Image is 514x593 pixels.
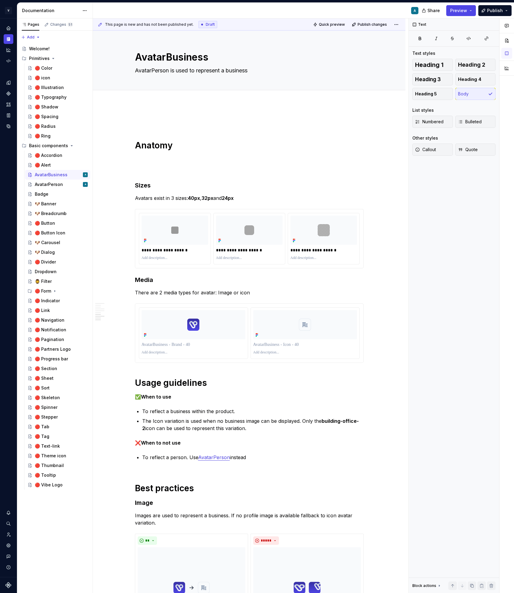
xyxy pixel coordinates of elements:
div: 🔴 Tab [35,424,49,430]
div: 🐶 Breadcrumb [35,210,67,217]
div: Documentation [22,8,79,14]
p: There are 2 media types for avatar: Image or icon [135,289,364,296]
a: Settings [4,541,13,550]
div: 🔴 Shadow [35,104,58,110]
button: Heading 4 [455,73,496,85]
div: AvatarPerson [35,181,63,187]
a: 🔴 Tooltip [25,470,90,480]
a: Badge [25,189,90,199]
button: Quote [455,144,496,156]
a: Assets [4,100,13,109]
p: ✅ [135,393,364,400]
a: 🔴 Illustration [25,83,90,92]
a: 🔴 Typography [25,92,90,102]
div: AvatarBusiness [35,172,67,178]
button: Publish changes [350,20,390,29]
div: 🔴 Button Icon [35,230,65,236]
button: Numbered [412,116,453,128]
div: 🔴 Form [35,288,51,294]
div: 🔴 Navigation [35,317,64,323]
a: 🔴 icon [25,73,90,83]
span: Heading 1 [415,62,444,68]
div: 🔴 Alert [35,162,51,168]
a: 🐶 Carousel [25,238,90,247]
div: 🔴 Form [25,286,90,296]
a: 🔴 Section [25,364,90,373]
div: 🔴 Pagination [35,336,64,343]
a: 🔴 Color [25,63,90,73]
a: Home [4,23,13,33]
p: To reflect a person. Use instead [142,454,364,468]
h1: Best practices [135,483,364,494]
a: 🐶 Dialog [25,247,90,257]
span: Heading 5 [415,91,437,97]
div: 🔴 Radius [35,123,56,129]
div: Pages [22,22,39,27]
a: Documentation [4,34,13,44]
span: Quick preview [319,22,345,27]
div: 🔴 Divider [35,259,56,265]
a: 🔴 Tag [25,432,90,441]
div: 🔴 Tag [35,433,49,439]
a: 🔴 Theme icon [25,451,90,461]
button: Heading 5 [412,88,453,100]
a: 🔴 Spinner [25,403,90,412]
div: 🔴 Skeleton [35,395,60,401]
a: 🧔‍♂️ Filter [25,277,90,286]
button: Share [419,5,444,16]
div: 🔴 Spinner [35,404,57,410]
div: Dropdown [35,269,57,275]
div: 🔴 Progress bar [35,356,68,362]
div: A [85,172,86,178]
span: Share [427,8,440,14]
h1: Usage guidelines [135,377,364,388]
p: To reflect a business within the product. [142,408,364,415]
a: 🔴 Stepper [25,412,90,422]
div: Search ⌘K [4,519,13,528]
strong: 32px [201,195,213,201]
a: 🔴 Shadow [25,102,90,112]
div: Design tokens [4,78,13,88]
a: 🔴 Radius [25,121,90,131]
a: Invite team [4,530,13,539]
div: Primitives [29,55,50,61]
button: Heading 1 [412,59,453,71]
h3: Media [135,276,364,284]
textarea: AvatarPerson is used to represent a business [134,66,362,75]
p: ❌ [135,439,364,446]
div: Text styles [412,50,435,56]
strong: 24px [222,195,234,201]
p: Images are used to represent a business. If no profile image is available fallback to icon avatar... [135,512,364,526]
svg: Supernova Logo [5,582,11,588]
span: Bulleted [458,119,482,125]
a: 🔴 Indicator [25,296,90,306]
a: Code automation [4,56,13,66]
a: 🔴 Button [25,218,90,228]
a: 🔴 Button Icon [25,228,90,238]
span: Draft [206,22,215,27]
a: 🔴 Divider [25,257,90,267]
a: 🔴 Tab [25,422,90,432]
div: Block actions [412,581,442,590]
div: 🔴 Stepper [35,414,58,420]
p: The Icon variation is used when no business image can be displayed. Only the icon can be used to ... [142,417,364,432]
a: Data sources [4,121,13,131]
a: 🔴 Ring [25,131,90,141]
div: A [85,181,86,187]
a: Analytics [4,45,13,55]
div: Block actions [412,583,436,588]
div: Components [4,89,13,98]
a: AvatarBusinessA [25,170,90,180]
div: 🔴 Typography [35,94,67,100]
div: 🔴 Spacing [35,114,58,120]
h3: Sizes [135,181,364,190]
button: Callout [412,144,453,156]
a: AvatarPersonA [25,180,90,189]
div: 🔴 Sheet [35,375,54,381]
